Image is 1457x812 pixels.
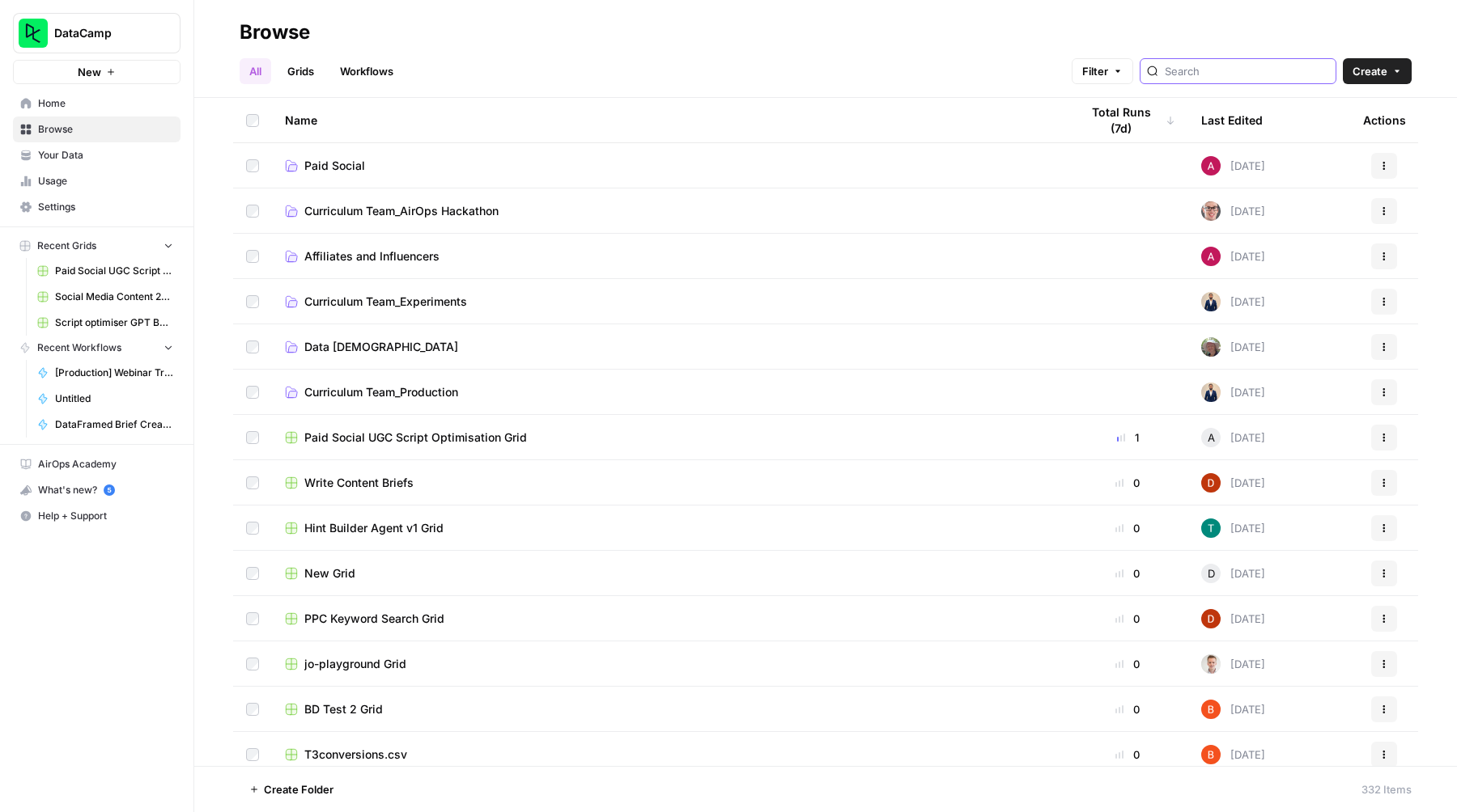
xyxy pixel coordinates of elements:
[13,503,181,529] button: Help + Support
[1201,609,1221,628] img: xn4bcsqcwo16kgdoe8rj5xrhu639
[1080,701,1175,717] div: 0
[240,58,271,84] a: All
[38,174,173,188] span: Usage
[1201,383,1221,402] img: 1pzjjafesc1p4waei0j6gv20f1t4
[285,565,1054,582] a: New Grid
[30,360,181,386] a: [Production] Webinar Transcription and Summary ([PERSON_NAME])
[1080,98,1175,142] div: Total Runs (7d)
[107,486,111,494] text: 5
[1201,292,1221,311] img: 1pzjjafesc1p4waei0j6gv20f1t4
[264,781,333,797] span: Create Folder
[304,656,406,672] span: jo-playground Grid
[285,294,1054,310] a: Curriculum Team_Experiments
[78,64,101,80] span: New
[304,203,499,219] span: Curriculum Team_AirOps Hackathon
[285,158,1054,174] a: Paid Social
[304,611,444,627] span: PPC Keyword Search Grid
[1201,745,1221,764] img: ubblaqrcu943crb65ytfr4yx2m89
[1201,473,1221,493] img: xn4bcsqcwo16kgdoe8rj5xrhu639
[1343,58,1412,84] button: Create
[1201,156,1265,176] div: [DATE]
[1201,700,1221,719] img: ubblaqrcu943crb65ytfr4yx2m89
[13,194,181,220] a: Settings
[55,366,173,380] span: [Production] Webinar Transcription and Summary ([PERSON_NAME])
[1072,58,1133,84] button: Filter
[37,239,96,253] span: Recent Grids
[37,340,121,355] span: Recent Workflows
[285,611,1054,627] a: PPC Keyword Search Grid
[1080,520,1175,536] div: 0
[304,701,383,717] span: BD Test 2 Grid
[278,58,324,84] a: Grids
[1201,201,1221,221] img: rn8lg89h9vvxckr5dnn4vyhw9ing
[1082,63,1108,79] span: Filter
[13,234,181,258] button: Recent Grids
[30,284,181,310] a: Social Media Content 2025
[30,310,181,336] a: Script optimiser GPT Build V2 Grid
[19,19,48,48] img: DataCamp Logo
[1201,156,1221,176] img: 43c7ryrks7gay32ec4w6nmwi11rw
[1201,201,1265,221] div: [DATE]
[13,13,181,53] button: Workspace: DataCamp
[1363,98,1406,142] div: Actions
[1201,654,1265,674] div: [DATE]
[1080,746,1175,763] div: 0
[30,258,181,284] a: Paid Social UGC Script Optimisation Grid
[285,475,1054,491] a: Write Content Briefs
[38,509,173,523] span: Help + Support
[285,339,1054,355] a: Data [DEMOGRAPHIC_DATA]
[285,98,1054,142] div: Name
[1080,656,1175,672] div: 0
[1201,247,1265,266] div: [DATE]
[1361,781,1412,797] div: 332 Items
[330,58,403,84] a: Workflows
[1080,475,1175,491] div: 0
[30,386,181,412] a: Untitled
[1208,429,1215,446] span: A
[1201,700,1265,719] div: [DATE]
[38,200,173,214] span: Settings
[285,701,1054,717] a: BD Test 2 Grid
[1201,745,1265,764] div: [DATE]
[304,746,407,763] span: T3conversions.csv
[30,412,181,438] a: DataFramed Brief Creator - Rhys v5
[1201,518,1265,538] div: [DATE]
[1201,337,1265,357] div: [DATE]
[304,248,440,264] span: Affiliates and Influencers
[38,148,173,163] span: Your Data
[38,457,173,472] span: AirOps Academy
[13,60,181,84] button: New
[285,746,1054,763] a: T3conversions.csv
[304,520,444,536] span: Hint Builder Agent v1 Grid
[304,475,414,491] span: Write Content Briefs
[13,336,181,360] button: Recent Workflows
[304,339,458,355] span: Data [DEMOGRAPHIC_DATA]
[54,25,152,41] span: DataCamp
[13,142,181,168] a: Your Data
[1201,383,1265,402] div: [DATE]
[38,122,173,137] span: Browse
[304,384,458,400] span: Curriculum Team_Production
[38,96,173,111] span: Home
[55,417,173,432] span: DataFramed Brief Creator - Rhys v5
[1080,565,1175,582] div: 0
[1201,428,1265,447] div: [DATE]
[285,656,1054,672] a: jo-playground Grid
[55,391,173,406] span: Untitled
[13,91,181,116] a: Home
[1201,98,1263,142] div: Last Edited
[13,477,181,503] button: What's new? 5
[1201,654,1221,674] img: chbklcor5be38mknx3x37ojw1ir2
[1201,473,1265,493] div: [DATE]
[1201,518,1221,538] img: wn6tqp3l7dxzzqfescwn5xt246uo
[55,315,173,330] span: Script optimiser GPT Build V2 Grid
[304,294,467,310] span: Curriculum Team_Experiments
[285,384,1054,400] a: Curriculum Team_Production
[1080,429,1175,446] div: 1
[13,168,181,194] a: Usage
[1201,292,1265,311] div: [DATE]
[285,248,1054,264] a: Affiliates and Influencers
[104,484,115,496] a: 5
[240,19,310,45] div: Browse
[1201,247,1221,266] img: 43c7ryrks7gay32ec4w6nmwi11rw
